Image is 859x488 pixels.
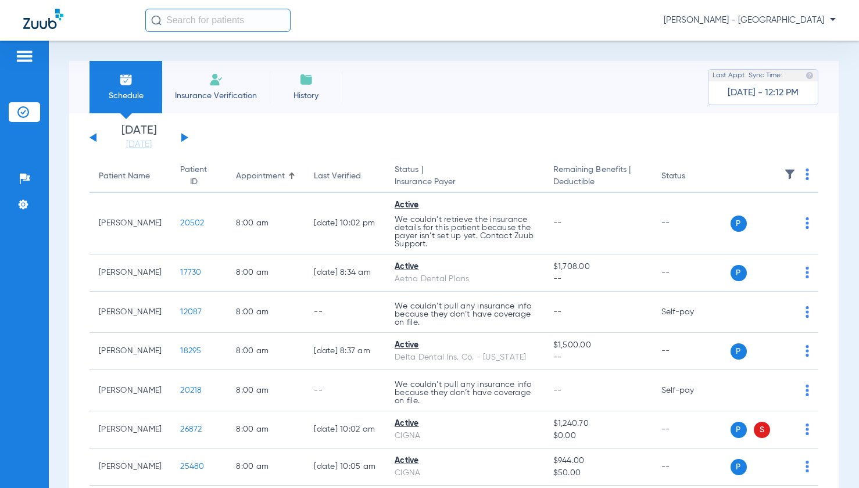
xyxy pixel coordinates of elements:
div: Patient Name [99,170,150,182]
img: group-dot-blue.svg [806,424,809,435]
span: P [731,265,747,281]
span: $1,708.00 [553,261,643,273]
th: Remaining Benefits | [544,160,652,193]
td: [PERSON_NAME] [90,448,171,486]
img: last sync help info [806,71,814,80]
td: 8:00 AM [227,193,305,254]
td: [DATE] 8:34 AM [305,254,385,292]
div: Patient ID [180,164,207,188]
span: -- [553,351,643,364]
span: -- [553,219,562,227]
td: [DATE] 10:05 AM [305,448,385,486]
img: History [299,73,313,87]
img: Search Icon [151,15,162,26]
div: CIGNA [395,467,535,479]
td: -- [652,193,731,254]
td: -- [652,448,731,486]
div: Appointment [236,170,285,182]
span: 18295 [180,347,201,355]
span: S [754,422,770,438]
span: -- [553,386,562,394]
td: [DATE] 10:02 AM [305,411,385,448]
img: hamburger-icon [15,49,34,63]
div: Last Verified [314,170,361,182]
td: [DATE] 10:02 PM [305,193,385,254]
td: -- [652,333,731,370]
div: Delta Dental Ins. Co. - [US_STATE] [395,351,535,364]
td: 8:00 AM [227,411,305,448]
span: P [731,216,747,232]
span: $0.00 [553,430,643,442]
span: $1,500.00 [553,339,643,351]
td: 8:00 AM [227,292,305,333]
input: Search for patients [145,9,291,32]
span: P [731,459,747,475]
img: group-dot-blue.svg [806,267,809,278]
span: History [278,90,334,102]
img: group-dot-blue.svg [806,306,809,318]
span: Insurance Payer [395,176,535,188]
span: $1,240.70 [553,418,643,430]
span: $50.00 [553,467,643,479]
img: Zuub Logo [23,9,63,29]
div: Active [395,418,535,430]
span: -- [553,308,562,316]
span: 17730 [180,268,201,277]
td: -- [652,411,731,448]
li: [DATE] [104,125,174,150]
td: 8:00 AM [227,333,305,370]
td: 8:00 AM [227,370,305,411]
span: 25480 [180,462,204,471]
td: [PERSON_NAME] [90,292,171,333]
td: [PERSON_NAME] [90,370,171,411]
img: group-dot-blue.svg [806,385,809,396]
th: Status [652,160,731,193]
div: Active [395,261,535,273]
div: Patient Name [99,170,162,182]
div: Active [395,199,535,211]
div: CIGNA [395,430,535,442]
span: P [731,343,747,360]
iframe: Chat Widget [801,432,859,488]
img: group-dot-blue.svg [806,345,809,357]
td: [PERSON_NAME] [90,254,171,292]
span: [DATE] - 12:12 PM [728,87,799,99]
th: Status | [385,160,544,193]
div: Active [395,455,535,467]
span: $944.00 [553,455,643,467]
span: 12087 [180,308,202,316]
div: Patient ID [180,164,217,188]
td: [DATE] 8:37 AM [305,333,385,370]
td: 8:00 AM [227,254,305,292]
a: [DATE] [104,139,174,150]
span: -- [553,273,643,285]
td: -- [652,254,731,292]
span: [PERSON_NAME] - [GEOGRAPHIC_DATA] [664,15,836,26]
td: 8:00 AM [227,448,305,486]
td: [PERSON_NAME] [90,333,171,370]
p: We couldn’t pull any insurance info because they don’t have coverage on file. [395,381,535,405]
p: We couldn’t pull any insurance info because they don’t have coverage on file. [395,302,535,326]
span: P [731,422,747,438]
span: Deductible [553,176,643,188]
td: -- [305,370,385,411]
td: [PERSON_NAME] [90,193,171,254]
td: [PERSON_NAME] [90,411,171,448]
div: Aetna Dental Plans [395,273,535,285]
div: Active [395,339,535,351]
td: Self-pay [652,292,731,333]
img: Schedule [119,73,133,87]
img: group-dot-blue.svg [806,217,809,229]
span: 26872 [180,425,202,433]
img: filter.svg [784,168,796,180]
p: We couldn’t retrieve the insurance details for this patient because the payer isn’t set up yet. C... [395,216,535,248]
img: group-dot-blue.svg [806,168,809,180]
td: -- [305,292,385,333]
span: 20218 [180,386,202,394]
span: Last Appt. Sync Time: [713,70,782,81]
span: Insurance Verification [171,90,261,102]
span: 20502 [180,219,204,227]
span: Schedule [98,90,153,102]
img: Manual Insurance Verification [209,73,223,87]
